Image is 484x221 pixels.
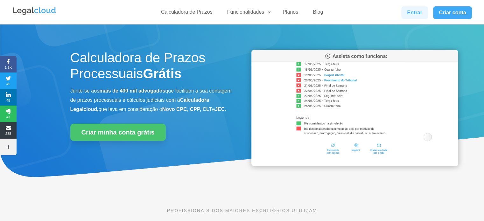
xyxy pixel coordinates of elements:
[251,162,458,167] a: Calculadora de Prazos Processuais da Legalcloud
[251,50,458,166] img: Calculadora de Prazos Processuais da Legalcloud
[157,9,216,18] a: Calculadora de Prazos
[215,107,226,112] b: JEC.
[70,86,233,114] p: Junte-se aos que facilitam a sua contagem de prazos processuais e cálculos judiciais com a que le...
[70,50,233,85] h1: Calculadora de Prazos Processuais
[70,97,209,112] b: Calculadora Legalcloud,
[12,11,57,17] a: Logo da Legalcloud
[162,107,212,112] b: Novo CPC, CPP, CLT
[279,9,302,18] a: Planos
[401,6,428,19] a: Entrar
[12,6,57,16] img: Legalcloud Logo
[143,66,181,81] strong: Grátis
[223,9,272,18] a: Funcionalidades
[309,9,327,18] a: Blog
[433,6,472,19] a: Criar conta
[99,88,165,93] b: mais de 400 mil advogados
[70,207,414,214] p: PROFISSIONAIS DOS MAIORES ESCRITÓRIOS UTILIZAM
[70,124,166,141] a: Criar minha conta grátis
